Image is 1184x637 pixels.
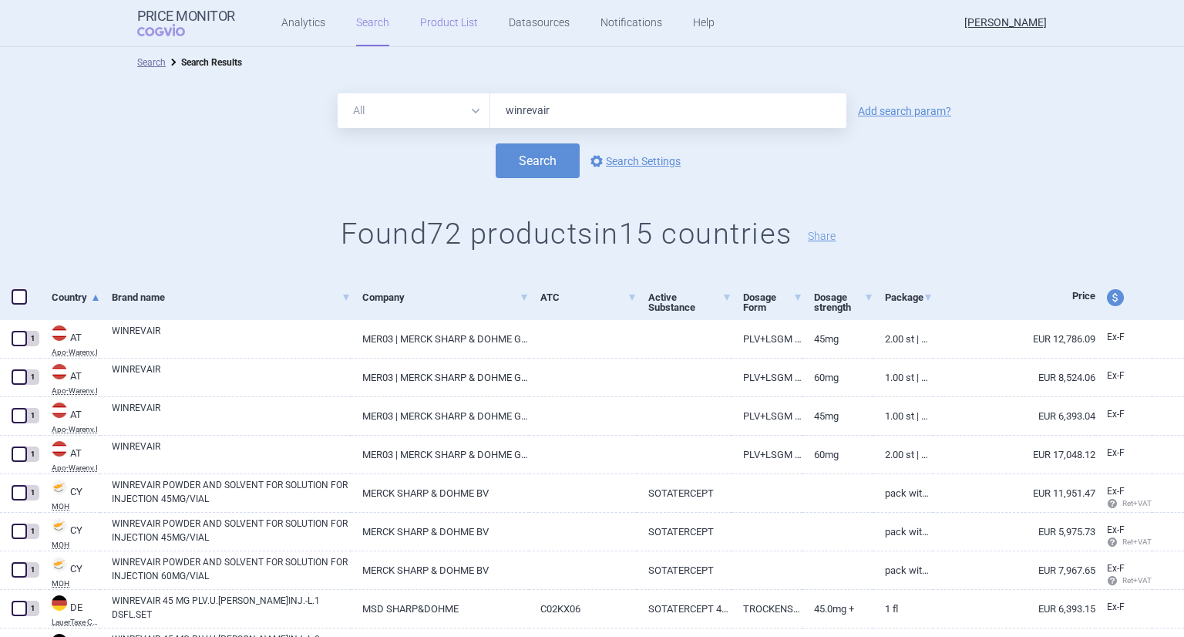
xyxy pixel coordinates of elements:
a: Ex-F Ret+VAT calc [1095,480,1152,516]
a: 1.00 ST | Stück [873,359,933,396]
a: WINREVAIR [112,401,351,429]
a: ATATApo-Warenv.I [40,401,100,433]
img: Austria [52,364,67,379]
span: Ex-factory price [1107,524,1125,535]
a: MER03 | MERCK SHARP & DOHME GESMB [351,397,528,435]
li: Search [137,55,166,70]
a: ATATApo-Warenv.I [40,324,100,356]
a: Ex-F Ret+VAT calc [1095,558,1152,593]
a: ATATApo-Warenv.I [40,362,100,395]
a: EUR 12,786.09 [933,320,1095,358]
div: 1 [25,524,39,539]
a: Package [885,278,933,316]
a: PLV+LSGM [PERSON_NAME].E.INJ-LSG [732,436,802,474]
a: PLV+LSGM [PERSON_NAME].E.INJ-LSG [732,320,802,358]
span: Ex-factory price [1107,563,1125,574]
a: MERCK SHARP & DOHME BV [351,513,528,551]
div: 1 [25,562,39,578]
a: WINREVAIR 45 MG PLV.U.[PERSON_NAME]INJ.-L.1 DSFL.SET [112,594,351,622]
a: PLV+LSGM [PERSON_NAME].E.INJ-LSG [732,359,802,396]
li: Search Results [166,55,242,70]
a: EUR 6,393.04 [933,397,1095,435]
a: WINREVAIR [112,362,351,390]
a: TROCKENSUBSTANZ MIT LÖSUNGSMITTEL [732,590,802,628]
a: CYCYMOH [40,478,100,511]
img: Germany [52,595,67,611]
a: Ex-F [1095,442,1152,465]
a: Ex-F [1095,365,1152,388]
a: WINREVAIR [112,324,351,352]
a: WINREVAIR [112,440,351,467]
span: COGVIO [137,24,207,36]
span: Ex-factory price [1107,370,1125,381]
a: Brand name [112,278,351,316]
a: ATC [540,278,637,316]
a: WINREVAIR POWDER AND SOLVENT FOR SOLUTION FOR INJECTION 60MG/VIAL [112,555,351,583]
span: Price [1072,290,1095,302]
img: Austria [52,403,67,418]
a: EUR 17,048.12 [933,436,1095,474]
span: Ex-factory price [1107,447,1125,458]
div: 1 [25,331,39,346]
a: MER03 | MERCK SHARP & DOHME GESMB [351,359,528,396]
a: EUR 11,951.47 [933,474,1095,512]
a: Ex-F [1095,403,1152,426]
span: Ret+VAT calc [1107,538,1166,546]
a: EUR 5,975.73 [933,513,1095,551]
a: Country [52,278,100,316]
a: SOTATERCEPT [637,474,732,512]
a: Dosage Form [743,278,802,326]
strong: Price Monitor [137,8,235,24]
a: Ex-F Ret+VAT calc [1095,519,1152,554]
a: EUR 7,967.65 [933,551,1095,589]
a: MER03 | MERCK SHARP & DOHME GESMB [351,436,528,474]
a: 1 Fl [873,590,933,628]
a: 60MG [802,359,873,396]
span: Ex-factory price [1107,409,1125,420]
span: Ret+VAT calc [1107,499,1166,507]
a: SOTATERCEPT 45 MG [637,590,732,628]
a: Company [362,278,528,316]
a: CYCYMOH [40,555,100,588]
a: WINREVAIR POWDER AND SOLVENT FOR SOLUTION FOR INJECTION 45MG/VIAL [112,478,351,506]
a: 60MG [802,436,873,474]
a: MERCK SHARP & DOHME BV [351,474,528,512]
abbr: Apo-Warenv.I — Apothekerverlag Warenverzeichnis. Online database developed by the Österreichische... [52,349,100,356]
a: SOTATERCEPT [637,551,732,589]
a: MER03 | MERCK SHARP & DOHME GESMB [351,320,528,358]
a: 2.00 ST | Stück [873,436,933,474]
abbr: MOH — Pharmaceutical Price List published by the Ministry of Health, Cyprus. [52,541,100,549]
abbr: Apo-Warenv.I — Apothekerverlag Warenverzeichnis. Online database developed by the Österreichische... [52,426,100,433]
a: ATATApo-Warenv.I [40,440,100,472]
a: MSD SHARP&DOHME [351,590,528,628]
a: Search Settings [587,152,681,170]
a: C02KX06 [529,590,637,628]
div: 1 [25,369,39,385]
a: 45MG [802,320,873,358]
a: 45.0mg + [802,590,873,628]
button: Share [808,231,836,241]
span: Ex-factory price [1107,332,1125,342]
div: 1 [25,485,39,501]
a: 2.00 ST | Stück [873,320,933,358]
span: Ex-factory price [1107,602,1125,612]
a: Add search param? [858,106,951,116]
img: Cyprus [52,557,67,572]
abbr: MOH — Pharmaceutical Price List published by the Ministry of Health, Cyprus. [52,503,100,511]
a: Price MonitorCOGVIO [137,8,235,38]
a: Ex-F [1095,326,1152,349]
a: 45MG [802,397,873,435]
a: EUR 8,524.06 [933,359,1095,396]
img: Cyprus [52,518,67,534]
abbr: Apo-Warenv.I — Apothekerverlag Warenverzeichnis. Online database developed by the Österreichische... [52,387,100,395]
div: 1 [25,408,39,423]
abbr: LauerTaxe CGM — Complex database for German drug information provided by commercial provider CGM ... [52,618,100,626]
div: 1 [25,447,39,462]
a: 1.00 ST | Stück [873,397,933,435]
span: Ret+VAT calc [1107,576,1166,585]
a: CYCYMOH [40,517,100,549]
a: PLV+LSGM [PERSON_NAME].E.INJ-LSG [732,397,802,435]
a: Search [137,57,166,68]
span: Ex-factory price [1107,486,1125,497]
a: Active Substance [648,278,732,326]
